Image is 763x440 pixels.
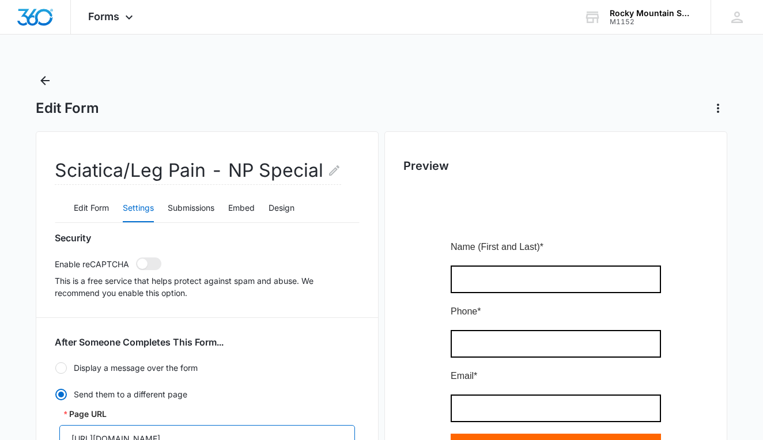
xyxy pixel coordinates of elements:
span: Email [29,160,52,169]
button: Submissions [168,195,214,222]
div: account id [610,18,694,26]
button: Edit Form [74,195,109,222]
h2: Preview [403,157,708,175]
h1: Edit Form [36,100,99,117]
label: Page URL [64,408,107,420]
button: Design [269,195,294,222]
span: Phone [29,95,55,105]
button: Edit Form Name [327,157,341,184]
span: Forms [88,10,119,22]
span: Send Request [105,230,163,240]
p: Enable reCAPTCHA [55,258,129,270]
h3: After Someone Completes This Form... [55,336,224,348]
p: This is a free service that helps protect against spam and abuse. We recommend you enable this op... [55,275,360,299]
button: Actions [709,99,727,117]
button: Back [36,71,54,90]
h2: Sciatica/Leg Pain - NP Special [55,157,341,185]
label: Display a message over the form [55,362,360,374]
span: Name (First and Last) [29,31,118,40]
div: account name [610,9,694,18]
button: Settings [123,195,154,222]
h3: Security [55,232,91,244]
label: Send them to a different page [55,388,360,401]
button: Send Request [29,222,239,249]
button: Embed [228,195,255,222]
